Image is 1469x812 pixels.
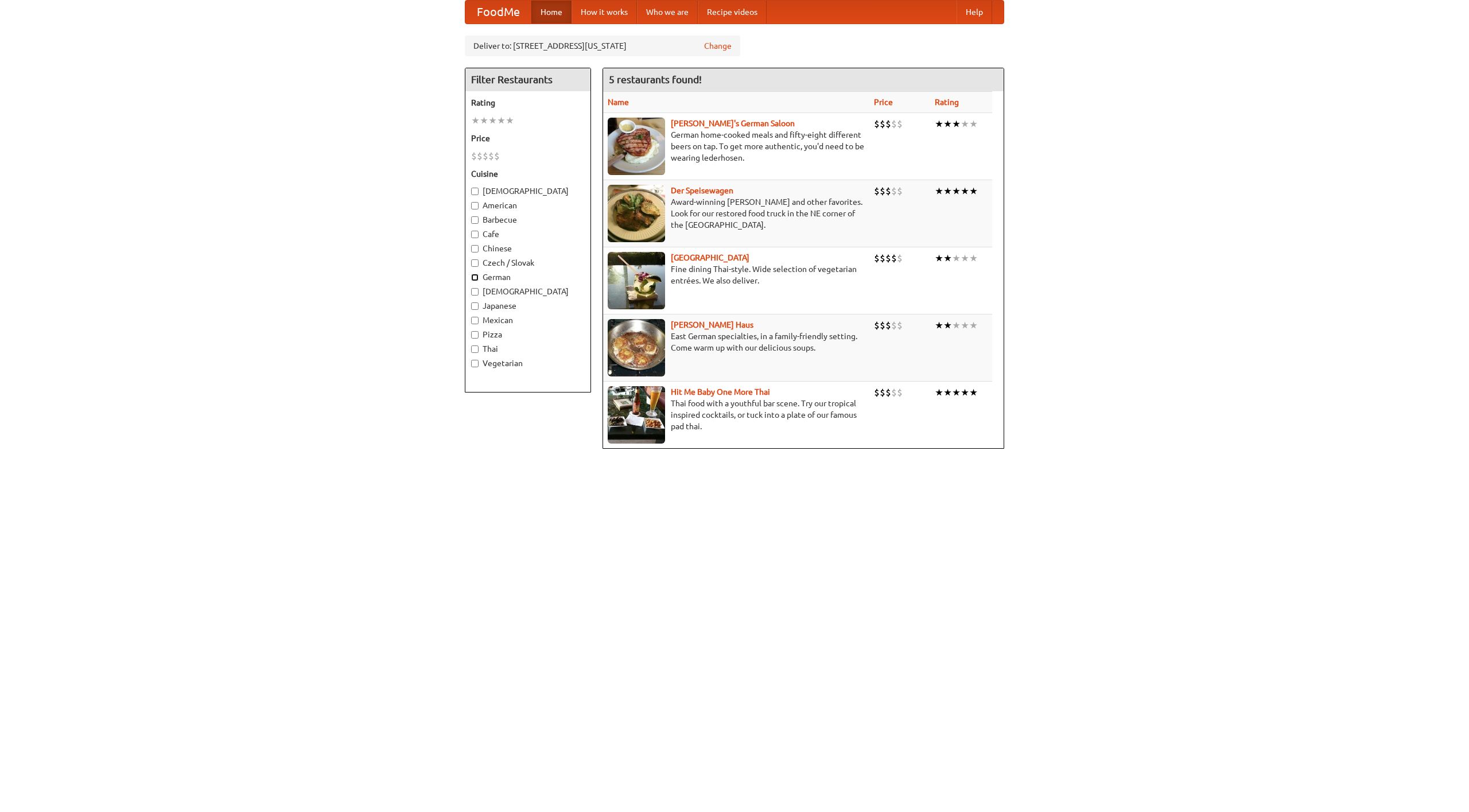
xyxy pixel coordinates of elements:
li: ★ [952,252,961,265]
li: $ [880,118,885,130]
li: $ [874,118,880,130]
a: Help [957,1,992,24]
a: How it works [572,1,637,24]
h5: Cuisine [471,168,585,180]
li: ★ [969,185,978,197]
label: German [471,271,585,283]
li: $ [897,185,903,197]
li: $ [885,319,891,332]
label: Cafe [471,228,585,240]
a: Who we are [637,1,698,24]
li: $ [885,118,891,130]
a: [PERSON_NAME] Haus [671,320,753,329]
li: $ [891,319,897,332]
a: Rating [935,98,959,107]
img: esthers.jpg [608,118,665,175]
label: [DEMOGRAPHIC_DATA] [471,185,585,197]
img: kohlhaus.jpg [608,319,665,376]
input: Czech / Slovak [471,259,479,267]
li: ★ [969,319,978,332]
p: Fine dining Thai-style. Wide selection of vegetarian entrées. We also deliver. [608,263,865,286]
li: ★ [969,118,978,130]
li: ★ [952,319,961,332]
li: ★ [952,185,961,197]
input: German [471,274,479,281]
p: Award-winning [PERSON_NAME] and other favorites. Look for our restored food truck in the NE corne... [608,196,865,231]
li: $ [880,319,885,332]
a: Recipe videos [698,1,767,24]
li: ★ [952,118,961,130]
li: $ [897,118,903,130]
li: ★ [943,319,952,332]
li: $ [488,150,494,162]
input: Barbecue [471,216,479,224]
li: ★ [471,114,480,127]
label: Thai [471,343,585,355]
li: $ [885,386,891,399]
img: speisewagen.jpg [608,185,665,242]
a: Price [874,98,893,107]
li: $ [880,252,885,265]
li: $ [494,150,500,162]
input: Pizza [471,331,479,339]
li: ★ [952,386,961,399]
input: [DEMOGRAPHIC_DATA] [471,188,479,195]
li: $ [471,150,477,162]
li: ★ [961,185,969,197]
li: ★ [961,252,969,265]
label: Japanese [471,300,585,312]
a: Der Speisewagen [671,186,733,195]
label: Vegetarian [471,358,585,369]
li: ★ [935,386,943,399]
input: Vegetarian [471,360,479,367]
li: $ [897,386,903,399]
input: Chinese [471,245,479,252]
a: Hit Me Baby One More Thai [671,387,770,397]
li: ★ [961,118,969,130]
ng-pluralize: 5 restaurants found! [609,74,702,85]
a: [GEOGRAPHIC_DATA] [671,253,749,262]
h4: Filter Restaurants [465,68,590,91]
input: [DEMOGRAPHIC_DATA] [471,288,479,296]
li: $ [897,319,903,332]
img: satay.jpg [608,252,665,309]
input: Thai [471,345,479,353]
li: ★ [506,114,514,127]
li: $ [891,252,897,265]
li: $ [874,319,880,332]
input: Cafe [471,231,479,238]
label: [DEMOGRAPHIC_DATA] [471,286,585,297]
div: Deliver to: [STREET_ADDRESS][US_STATE] [465,36,740,56]
li: $ [885,185,891,197]
img: babythai.jpg [608,386,665,444]
h5: Price [471,133,585,144]
p: Thai food with a youthful bar scene. Try our tropical inspired cocktails, or tuck into a plate of... [608,398,865,432]
li: $ [897,252,903,265]
li: ★ [935,118,943,130]
li: $ [483,150,488,162]
li: $ [477,150,483,162]
input: Japanese [471,302,479,310]
a: [PERSON_NAME]'s German Saloon [671,119,795,128]
a: Change [704,40,732,52]
li: ★ [935,319,943,332]
li: $ [891,185,897,197]
label: Pizza [471,329,585,340]
li: $ [891,118,897,130]
input: American [471,202,479,209]
label: Czech / Slovak [471,257,585,269]
li: ★ [961,319,969,332]
li: $ [874,386,880,399]
a: Name [608,98,629,107]
li: ★ [943,185,952,197]
li: $ [874,185,880,197]
label: Chinese [471,243,585,254]
a: Home [531,1,572,24]
li: ★ [943,386,952,399]
label: Mexican [471,314,585,326]
li: ★ [935,185,943,197]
